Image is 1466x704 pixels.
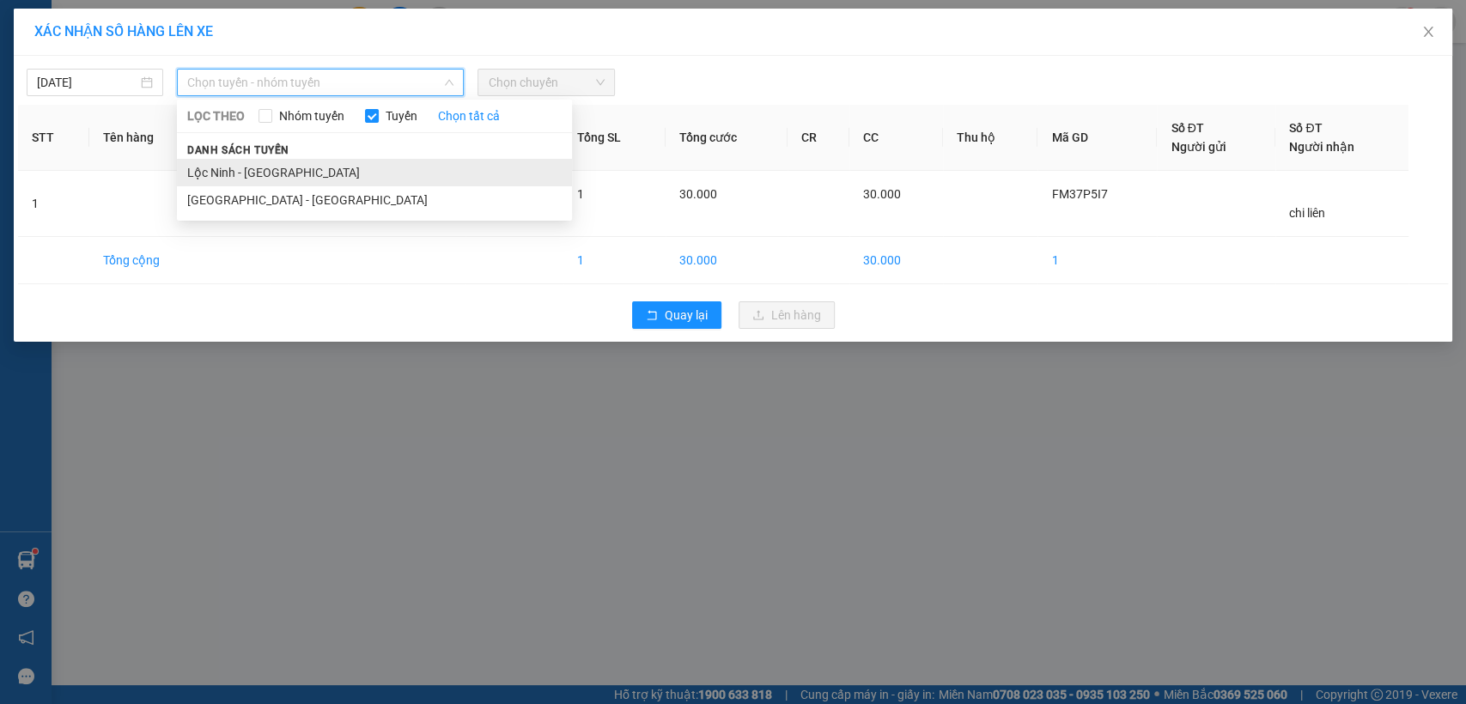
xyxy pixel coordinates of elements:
span: chi liên [1289,206,1325,220]
input: 14/10/2025 [37,73,137,92]
span: Chọn chuyến [488,70,604,95]
span: Số ĐT [1171,121,1203,135]
span: Nhận: [201,16,242,34]
span: Người nhận [1289,140,1354,154]
span: down [444,77,454,88]
span: XÁC NHẬN SỐ HÀNG LÊN XE [34,23,213,39]
td: 30.000 [666,237,788,284]
li: [GEOGRAPHIC_DATA] - [GEOGRAPHIC_DATA] [177,186,572,214]
div: blong [201,56,375,76]
span: Tuyến [379,106,424,125]
span: Nhóm tuyến [272,106,351,125]
span: close [1421,25,1435,39]
td: 1 [18,171,89,237]
span: 30.000 [679,187,717,201]
button: Close [1404,9,1452,57]
span: LỌC THEO [187,106,245,125]
td: 1 [1037,237,1157,284]
th: Tổng cước [666,105,788,171]
span: blong[croi] [226,100,350,130]
div: VP [GEOGRAPHIC_DATA] [15,15,189,56]
span: Quay lại [665,306,708,325]
td: Tổng cộng [89,237,210,284]
span: Gửi: [15,16,41,34]
th: Tổng SL [563,105,666,171]
span: Người gửi [1171,140,1226,154]
td: 30.000 [849,237,943,284]
span: Danh sách tuyến [177,143,300,158]
span: Số ĐT [1289,121,1322,135]
button: uploadLên hàng [739,301,835,329]
span: 30.000 [863,187,901,201]
th: CR [788,105,849,171]
td: 1 [563,237,666,284]
th: CC [849,105,943,171]
span: Chọn tuyến - nhóm tuyến [187,70,453,95]
span: rollback [646,309,658,323]
th: Mã GD [1037,105,1157,171]
span: DĐ: [201,110,226,128]
th: Thu hộ [943,105,1037,171]
div: 0975017620 [201,76,375,100]
span: FM37P5I7 [1051,187,1107,201]
th: STT [18,105,89,171]
div: VP [GEOGRAPHIC_DATA] [201,15,375,56]
button: rollbackQuay lại [632,301,721,329]
a: Chọn tất cả [438,106,500,125]
li: Lộc Ninh - [GEOGRAPHIC_DATA] [177,159,572,186]
th: Tên hàng [89,105,210,171]
span: 1 [577,187,584,201]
